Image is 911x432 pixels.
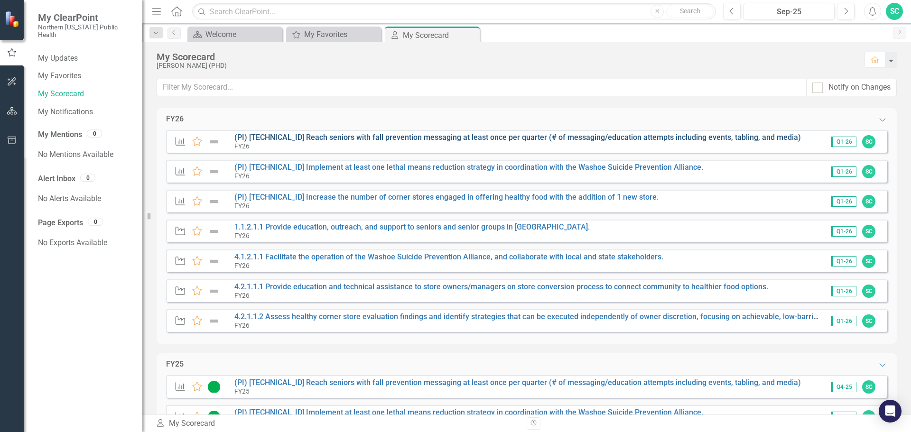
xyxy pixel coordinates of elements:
[38,53,133,64] a: My Updates
[234,193,659,202] a: (PI) [TECHNICAL_ID] Increase the number of corner stores engaged in offering healthy food with th...
[831,196,856,207] span: Q1-26
[234,133,801,142] a: (PI) [TECHNICAL_ID] Reach seniors with fall prevention messaging at least once per quarter (# of ...
[234,387,250,395] small: FY25
[38,145,133,164] div: No Mentions Available
[192,3,716,20] input: Search ClearPoint...
[234,378,801,387] a: (PI) [TECHNICAL_ID] Reach seniors with fall prevention messaging at least once per quarter (# of ...
[234,163,703,172] a: (PI) [TECHNICAL_ID] Implement at least one lethal means reduction strategy in coordination with t...
[234,222,590,231] a: 1.1.2.1.1 Provide education, outreach, and support to seniors and senior groups in [GEOGRAPHIC_DA...
[208,166,220,177] img: Not Defined
[190,28,280,40] a: Welcome
[828,82,891,93] div: Notify on Changes
[205,28,280,40] div: Welcome
[886,3,903,20] button: SC
[862,314,875,328] div: SC
[862,195,875,208] div: SC
[862,410,875,423] div: SC
[208,381,220,393] img: On Target
[831,137,856,147] span: Q1-26
[38,89,133,100] a: My Scorecard
[862,225,875,238] div: SC
[38,23,133,39] small: Northern [US_STATE] Public Health
[403,29,477,41] div: My Scorecard
[862,255,875,268] div: SC
[38,107,133,118] a: My Notifications
[166,114,184,125] div: FY26
[831,166,856,177] span: Q1-26
[234,262,250,269] small: FY26
[831,286,856,296] span: Q1-26
[208,315,220,327] img: Not Defined
[208,256,220,267] img: Not Defined
[831,226,856,237] span: Q1-26
[38,12,133,23] span: My ClearPoint
[88,218,103,226] div: 0
[831,316,856,326] span: Q1-26
[234,282,768,291] a: 4.2.1.1.1 Provide education and technical assistance to store owners/managers on store conversion...
[862,285,875,298] div: SC
[38,218,83,229] a: Page Exports
[879,400,902,423] div: Open Intercom Messenger
[831,382,856,392] span: Q4-25
[5,10,22,28] img: ClearPoint Strategy
[208,285,220,297] img: Not Defined
[157,62,855,69] div: [PERSON_NAME] (PHD)
[234,408,703,417] a: (PI) [TECHNICAL_ID] Implement at least one lethal means reduction strategy in coordination with t...
[234,142,250,150] small: FY26
[666,5,714,18] button: Search
[862,165,875,178] div: SC
[166,359,184,370] div: FY25
[156,418,520,429] div: My Scorecard
[747,6,831,18] div: Sep-25
[234,292,250,299] small: FY26
[304,28,379,40] div: My Favorites
[234,202,250,210] small: FY26
[38,233,133,252] div: No Exports Available
[157,52,855,62] div: My Scorecard
[38,174,75,184] a: Alert Inbox
[38,129,82,140] a: My Mentions
[208,226,220,237] img: Not Defined
[234,172,250,180] small: FY26
[208,196,220,207] img: Not Defined
[38,71,133,82] a: My Favorites
[680,7,700,15] span: Search
[87,130,102,138] div: 0
[234,322,250,329] small: FY26
[208,136,220,147] img: Not Defined
[157,79,807,96] input: Filter My Scorecard...
[831,256,856,267] span: Q1-26
[862,380,875,394] div: SC
[862,135,875,148] div: SC
[831,412,856,422] span: Q4-25
[234,232,250,239] small: FY26
[744,3,835,20] button: Sep-25
[38,189,133,208] div: No Alerts Available
[80,174,95,182] div: 0
[208,411,220,423] img: On Target
[288,28,379,40] a: My Favorites
[234,252,663,261] a: 4.1.2.1.1 Facilitate the operation of the Washoe Suicide Prevention Alliance, and collaborate wit...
